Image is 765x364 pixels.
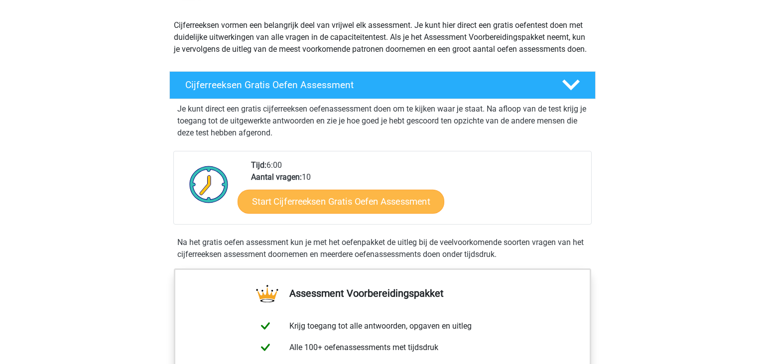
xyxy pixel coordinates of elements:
a: Start Cijferreeksen Gratis Oefen Assessment [238,189,444,213]
img: Klok [184,159,234,209]
p: Cijferreeksen vormen een belangrijk deel van vrijwel elk assessment. Je kunt hier direct een grat... [174,19,591,55]
h4: Cijferreeksen Gratis Oefen Assessment [185,79,546,91]
div: 6:00 10 [244,159,591,224]
b: Tijd: [251,160,266,170]
a: Cijferreeksen Gratis Oefen Assessment [165,71,600,99]
div: Na het gratis oefen assessment kun je met het oefenpakket de uitleg bij de veelvoorkomende soorte... [173,237,592,260]
b: Aantal vragen: [251,172,302,182]
p: Je kunt direct een gratis cijferreeksen oefenassessment doen om te kijken waar je staat. Na afloo... [177,103,588,139]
